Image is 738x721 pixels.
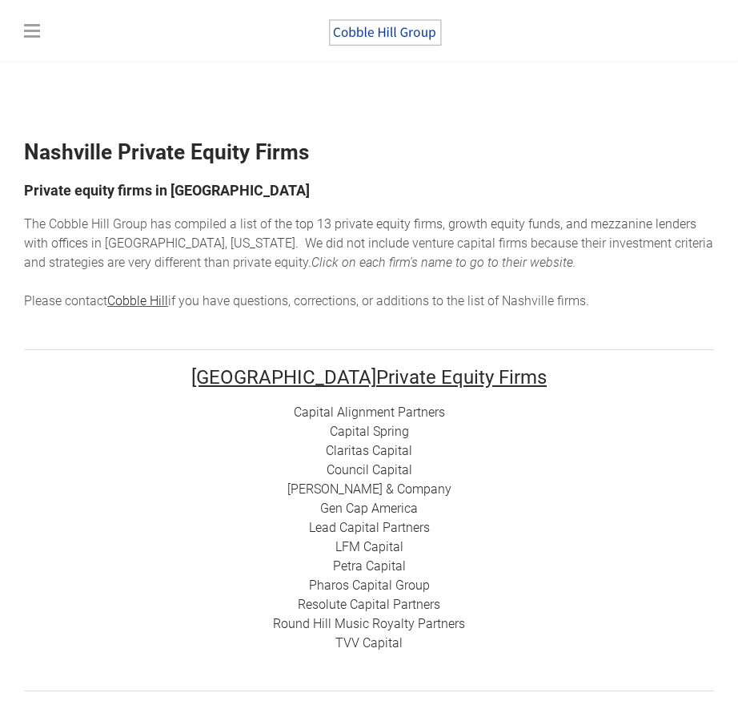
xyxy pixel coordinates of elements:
a: Claritas Capital [326,443,412,458]
a: Capital Spring [330,424,409,439]
a: Cobble Hill [107,293,168,308]
a: Gen Cap America [320,501,418,516]
em: Click on each firm's name to go to their website. ​ [311,255,576,270]
font: Private Equity Firms [191,366,547,389]
a: Lead Capital Partners [309,520,430,535]
span: Please contact if you have questions, corrections, or additions to the list of Nashville firms. [24,293,589,308]
font: Private equity firms in [GEOGRAPHIC_DATA] [24,182,310,199]
a: Council Capital [327,462,412,477]
a: Capital Alignment Partners [294,405,445,420]
a: [PERSON_NAME] & Company [287,481,451,497]
strong: Nashville Private Equity Firms [24,140,310,164]
font: [GEOGRAPHIC_DATA] [191,366,376,389]
span: The Cobble Hill Group has compiled a list of t [24,216,279,232]
a: Round Hill Music Royalty Partners [273,616,465,631]
img: The Cobble Hill Group LLC [319,13,455,53]
a: Pharos Capital Group [309,578,430,593]
a: Petra Capital [333,558,406,574]
a: LFM Capital [335,539,403,554]
a: TVV Capital [335,635,403,651]
a: Resolute Capital Partners [298,597,440,612]
div: he top 13 private equity firms, growth equity funds, and mezzanine lenders with offices in [GEOGR... [24,215,714,311]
